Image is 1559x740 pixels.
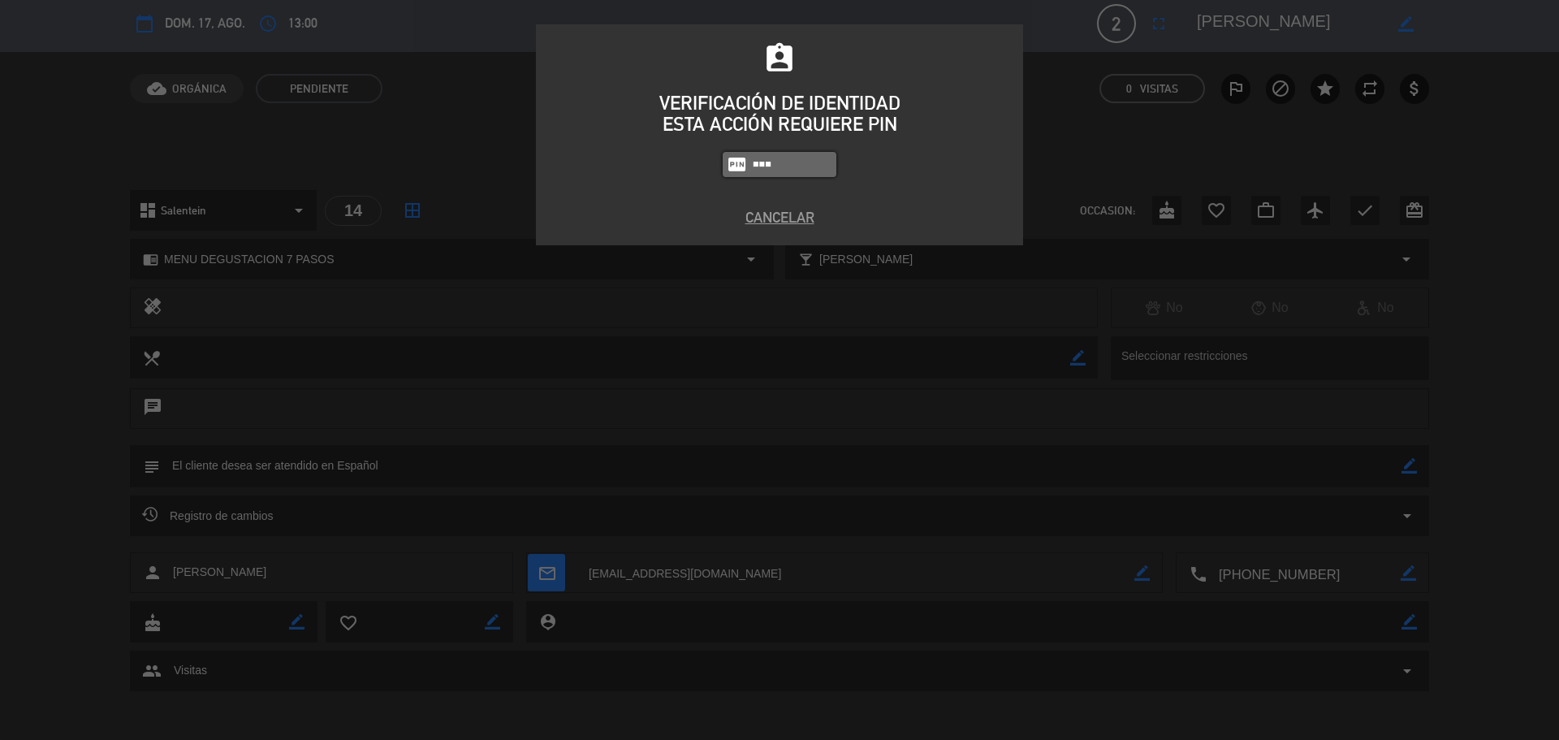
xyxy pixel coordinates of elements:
[548,206,1011,228] button: Cancelar
[727,154,747,175] i: fiber_pin
[548,114,1011,135] div: ESTA ACCIÓN REQUIERE PIN
[548,93,1011,114] div: VERIFICACIÓN DE IDENTIDAD
[762,41,797,76] i: assignment_ind
[751,155,832,174] input: 1234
